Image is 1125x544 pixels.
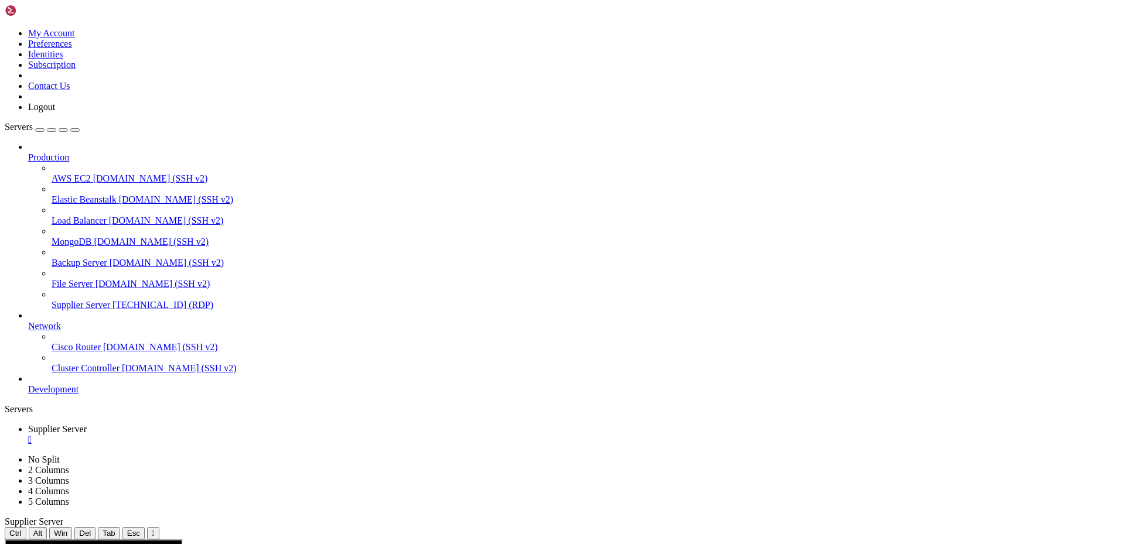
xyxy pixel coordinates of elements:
[28,497,69,507] a: 5 Columns
[52,226,1120,247] li: MongoDB [DOMAIN_NAME] (SSH v2)
[112,300,213,310] span: [TECHNICAL_ID] (RDP)
[52,215,107,225] span: Load Balancer
[5,122,80,132] a: Servers
[52,173,1120,184] a: AWS EC2 [DOMAIN_NAME] (SSH v2)
[33,529,43,538] span: Alt
[52,300,110,310] span: Supplier Server
[28,321,61,331] span: Network
[28,465,69,475] a: 2 Columns
[28,152,1120,163] a: Production
[52,342,101,352] span: Cisco Router
[52,258,107,268] span: Backup Server
[93,173,208,183] span: [DOMAIN_NAME] (SSH v2)
[52,215,1120,226] a: Load Balancer [DOMAIN_NAME] (SSH v2)
[28,384,1120,395] a: Development
[52,184,1120,205] li: Elastic Beanstalk [DOMAIN_NAME] (SSH v2)
[79,529,91,538] span: Del
[28,374,1120,395] li: Development
[28,454,60,464] a: No Split
[52,300,1120,310] a: Supplier Server [TECHNICAL_ID] (RDP)
[5,516,63,526] span: Supplier Server
[52,268,1120,289] li: File Server [DOMAIN_NAME] (SSH v2)
[110,258,224,268] span: [DOMAIN_NAME] (SSH v2)
[127,529,140,538] span: Esc
[52,194,1120,205] a: Elastic Beanstalk [DOMAIN_NAME] (SSH v2)
[28,152,69,162] span: Production
[52,342,1120,353] a: Cisco Router [DOMAIN_NAME] (SSH v2)
[54,529,67,538] span: Win
[152,529,155,538] div: 
[74,527,96,539] button: Del
[52,331,1120,353] li: Cisco Router [DOMAIN_NAME] (SSH v2)
[28,434,1120,445] a: 
[147,527,159,539] button: 
[28,310,1120,374] li: Network
[28,475,69,485] a: 3 Columns
[52,237,91,247] span: MongoDB
[52,205,1120,226] li: Load Balancer [DOMAIN_NAME] (SSH v2)
[52,363,1120,374] a: Cluster Controller [DOMAIN_NAME] (SSH v2)
[28,28,75,38] a: My Account
[52,194,117,204] span: Elastic Beanstalk
[52,279,93,289] span: File Server
[5,122,33,132] span: Servers
[52,173,91,183] span: AWS EC2
[122,527,145,539] button: Esc
[52,353,1120,374] li: Cluster Controller [DOMAIN_NAME] (SSH v2)
[103,342,218,352] span: [DOMAIN_NAME] (SSH v2)
[52,363,120,373] span: Cluster Controller
[52,247,1120,268] li: Backup Server [DOMAIN_NAME] (SSH v2)
[28,60,76,70] a: Subscription
[28,486,69,496] a: 4 Columns
[52,163,1120,184] li: AWS EC2 [DOMAIN_NAME] (SSH v2)
[52,237,1120,247] a: MongoDB [DOMAIN_NAME] (SSH v2)
[119,194,234,204] span: [DOMAIN_NAME] (SSH v2)
[96,279,210,289] span: [DOMAIN_NAME] (SSH v2)
[52,289,1120,310] li: Supplier Server [TECHNICAL_ID] (RDP)
[28,102,55,112] a: Logout
[28,321,1120,331] a: Network
[5,527,26,539] button: Ctrl
[52,279,1120,289] a: File Server [DOMAIN_NAME] (SSH v2)
[52,258,1120,268] a: Backup Server [DOMAIN_NAME] (SSH v2)
[5,5,72,16] img: Shellngn
[28,384,79,394] span: Development
[122,363,237,373] span: [DOMAIN_NAME] (SSH v2)
[28,81,70,91] a: Contact Us
[5,404,1120,415] div: Servers
[28,49,63,59] a: Identities
[9,529,22,538] span: Ctrl
[98,527,120,539] button: Tab
[29,527,47,539] button: Alt
[49,527,72,539] button: Win
[94,237,209,247] span: [DOMAIN_NAME] (SSH v2)
[28,39,72,49] a: Preferences
[28,424,1120,445] a: Supplier Server
[28,142,1120,310] li: Production
[103,529,115,538] span: Tab
[28,424,87,434] span: Supplier Server
[109,215,224,225] span: [DOMAIN_NAME] (SSH v2)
